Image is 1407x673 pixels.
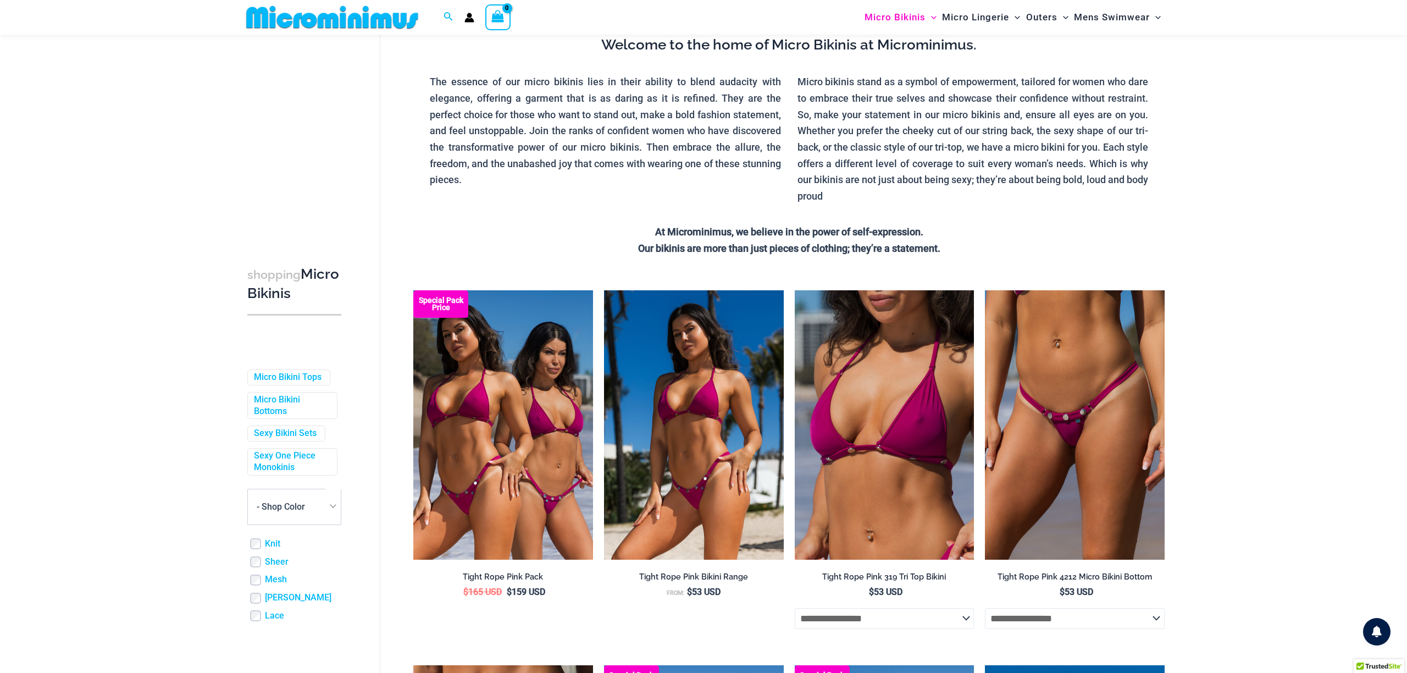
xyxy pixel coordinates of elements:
[655,226,923,238] strong: At Microminimus, we believe in the power of self-expression.
[869,587,902,597] bdi: 53 USD
[869,587,874,597] span: $
[604,572,784,582] h2: Tight Rope Pink Bikini Range
[247,268,301,282] span: shopping
[430,74,781,188] p: The essence of our micro bikinis lies in their ability to blend audacity with elegance, offering ...
[265,592,331,604] a: [PERSON_NAME]
[463,587,502,597] bdi: 165 USD
[638,242,940,254] strong: Our bikinis are more than just pieces of clothing; they’re a statement.
[254,372,322,383] a: Micro Bikini Tops
[242,5,423,30] img: MM SHOP LOGO FLAT
[687,587,721,597] bdi: 53 USD
[1026,3,1057,31] span: Outers
[795,572,974,582] h2: Tight Rope Pink 319 Tri Top Bikini
[1057,3,1068,31] span: Menu Toggle
[247,489,341,525] span: - Shop Color
[604,290,784,560] a: Tight Rope Pink 319 Top 4228 Thong 05Tight Rope Pink 319 Top 4228 Thong 06Tight Rope Pink 319 Top...
[444,10,453,24] a: Search icon link
[247,265,341,303] h3: Micro Bikinis
[247,11,346,231] iframe: TrustedSite Certified
[926,3,937,31] span: Menu Toggle
[254,450,329,473] a: Sexy One Piece Monokinis
[795,290,974,560] img: Tight Rope Pink 319 Top 01
[1060,587,1065,597] span: $
[797,74,1149,205] p: Micro bikinis stand as a symbol of empowerment, tailored for women who dare to embrace their true...
[604,290,784,560] img: Tight Rope Pink 319 Top 4228 Thong 05
[507,587,545,597] bdi: 159 USD
[507,587,512,597] span: $
[413,572,593,582] h2: Tight Rope Pink Pack
[687,587,692,597] span: $
[257,501,305,512] span: - Shop Color
[413,297,468,311] b: Special Pack Price
[795,572,974,586] a: Tight Rope Pink 319 Tri Top Bikini
[1074,3,1150,31] span: Mens Swimwear
[265,574,287,586] a: Mesh
[485,4,511,30] a: View Shopping Cart, empty
[795,290,974,560] a: Tight Rope Pink 319 Top 01Tight Rope Pink 319 Top 4228 Thong 06Tight Rope Pink 319 Top 4228 Thong 06
[464,13,474,23] a: Account icon link
[667,589,684,597] span: From:
[265,610,284,622] a: Lace
[1071,3,1164,31] a: Mens SwimwearMenu ToggleMenu Toggle
[939,3,1023,31] a: Micro LingerieMenu ToggleMenu Toggle
[422,36,1156,54] h3: Welcome to the home of Micro Bikinis at Microminimus.
[254,394,329,417] a: Micro Bikini Bottoms
[413,290,593,560] a: Collection Pack F Collection Pack B (3)Collection Pack B (3)
[1023,3,1071,31] a: OutersMenu ToggleMenu Toggle
[248,489,341,525] span: - Shop Color
[865,3,926,31] span: Micro Bikinis
[254,428,317,439] a: Sexy Bikini Sets
[1150,3,1161,31] span: Menu Toggle
[413,572,593,586] a: Tight Rope Pink Pack
[1060,587,1093,597] bdi: 53 USD
[985,572,1165,582] h2: Tight Rope Pink 4212 Micro Bikini Bottom
[985,290,1165,560] img: Tight Rope Pink 319 4212 Micro 02
[413,290,593,560] img: Collection Pack F
[463,587,468,597] span: $
[985,290,1165,560] a: Tight Rope Pink 319 4212 Micro 01Tight Rope Pink 319 4212 Micro 02Tight Rope Pink 319 4212 Micro 02
[265,556,289,568] a: Sheer
[860,2,1165,33] nav: Site Navigation
[862,3,939,31] a: Micro BikinisMenu ToggleMenu Toggle
[985,572,1165,586] a: Tight Rope Pink 4212 Micro Bikini Bottom
[942,3,1009,31] span: Micro Lingerie
[604,572,784,586] a: Tight Rope Pink Bikini Range
[1009,3,1020,31] span: Menu Toggle
[265,538,280,550] a: Knit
